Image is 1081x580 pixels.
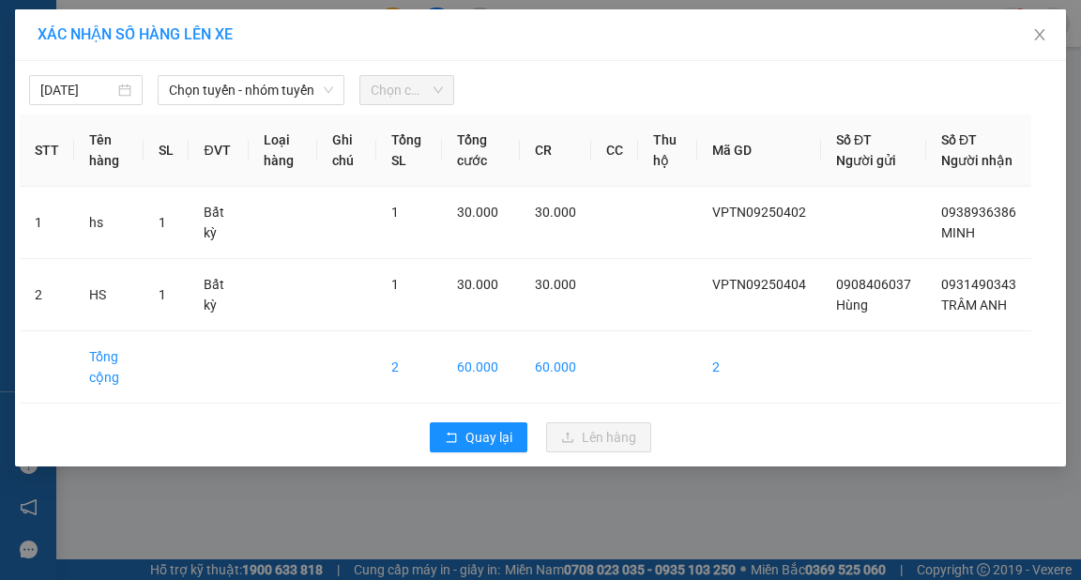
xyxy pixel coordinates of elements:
th: Ghi chú [317,114,376,187]
th: Tổng cước [442,114,520,187]
span: close [1032,27,1047,42]
span: XÁC NHẬN SỐ HÀNG LÊN XE [38,25,233,43]
span: environment [9,104,23,117]
span: Quay lại [465,427,512,448]
th: Tổng SL [376,114,442,187]
span: environment [129,104,143,117]
th: CC [591,114,638,187]
img: logo.jpg [9,9,75,75]
td: hs [74,187,144,259]
span: 30.000 [535,205,576,220]
li: VP VP Trưng Nhị [9,80,129,100]
span: Người nhận [941,153,1012,168]
span: Số ĐT [836,132,872,147]
span: MINH [941,225,975,240]
th: Loại hàng [249,114,317,187]
span: Chọn tuyến - nhóm tuyến [169,76,333,104]
span: Chọn chuyến [371,76,443,104]
input: 12/09/2025 [40,80,114,100]
th: CR [520,114,591,187]
span: VPTN09250404 [712,277,806,292]
button: rollbackQuay lại [430,422,527,452]
span: 1 [159,287,166,302]
span: 30.000 [457,277,498,292]
button: Close [1013,9,1066,62]
th: SL [144,114,189,187]
th: ĐVT [189,114,248,187]
span: 30.000 [457,205,498,220]
span: 1 [391,205,399,220]
b: 93 Nguyễn Thái Bình, [GEOGRAPHIC_DATA] [129,103,246,180]
span: Số ĐT [941,132,977,147]
th: STT [20,114,74,187]
b: [STREET_ADDRESS] [9,124,127,139]
td: 2 [376,331,442,404]
th: Mã GD [697,114,821,187]
td: 2 [20,259,74,331]
span: Hùng [836,298,868,313]
th: Thu hộ [638,114,697,187]
span: 0908406037 [836,277,911,292]
span: 1 [391,277,399,292]
span: 0931490343 [941,277,1016,292]
td: 2 [697,331,821,404]
td: Tổng cộng [74,331,144,404]
span: VPTN09250402 [712,205,806,220]
td: 1 [20,187,74,259]
span: TRÂM ANH [941,298,1007,313]
th: Tên hàng [74,114,144,187]
li: Hoa Mai [9,9,272,45]
span: Người gửi [836,153,896,168]
td: Bất kỳ [189,259,248,331]
td: 60.000 [520,331,591,404]
td: HS [74,259,144,331]
li: VP 93 NTB Q1 [129,80,250,100]
td: Bất kỳ [189,187,248,259]
td: 60.000 [442,331,520,404]
span: 30.000 [535,277,576,292]
button: uploadLên hàng [546,422,651,452]
span: 0938936386 [941,205,1016,220]
span: down [323,84,334,96]
span: 1 [159,215,166,230]
span: rollback [445,431,458,446]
